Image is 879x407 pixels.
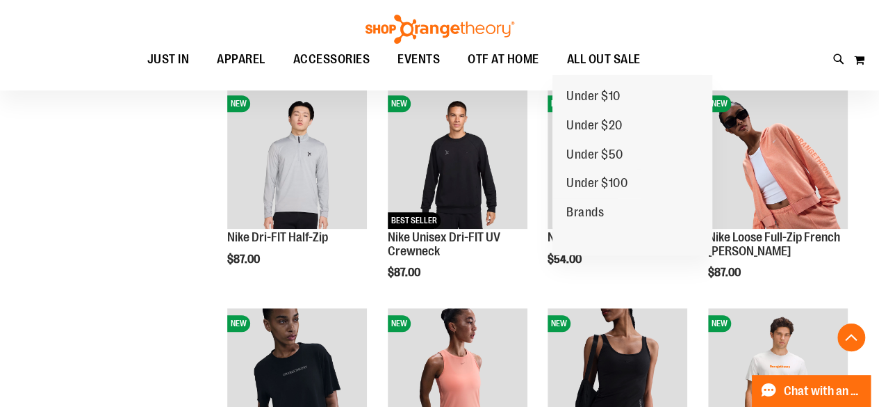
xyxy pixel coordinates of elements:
[388,95,411,112] span: NEW
[147,44,190,75] span: JUST IN
[381,81,534,314] div: product
[541,81,694,301] div: product
[548,88,687,230] a: Nike Dri-FIT Fitness TankNEW
[227,230,328,244] a: Nike Dri-FIT Half-Zip
[363,15,516,44] img: Shop Orangetheory
[220,81,374,301] div: product
[701,81,855,314] div: product
[227,88,367,230] a: Nike Dri-FIT Half-ZipNEW
[293,44,370,75] span: ACCESSORIES
[837,324,865,351] button: Back To Top
[708,230,840,258] a: Nike Loose Full-Zip French [PERSON_NAME]
[708,88,848,230] a: Nike Loose Full-Zip French Terry HoodieNEW
[566,147,623,165] span: Under $50
[566,89,621,106] span: Under $10
[388,230,500,258] a: Nike Unisex Dri-FIT UV Crewneck
[388,315,411,332] span: NEW
[548,253,584,266] span: $54.00
[548,230,672,244] a: Nike Dri-FIT Fitness Tank
[388,212,441,229] span: BEST SELLER
[227,88,367,228] img: Nike Dri-FIT Half-Zip
[468,44,539,75] span: OTF AT HOME
[388,266,422,279] span: $87.00
[708,95,731,112] span: NEW
[548,315,570,332] span: NEW
[388,88,527,228] img: Nike Unisex Dri-FIT UV Crewneck
[566,205,604,223] span: Brands
[708,88,848,228] img: Nike Loose Full-Zip French Terry Hoodie
[566,176,627,193] span: Under $100
[567,44,641,75] span: ALL OUT SALE
[708,315,731,332] span: NEW
[217,44,265,75] span: APPAREL
[752,375,871,407] button: Chat with an Expert
[548,88,687,228] img: Nike Dri-FIT Fitness Tank
[227,95,250,112] span: NEW
[548,95,570,112] span: NEW
[566,118,623,136] span: Under $20
[388,88,527,230] a: Nike Unisex Dri-FIT UV CrewneckNEWBEST SELLER
[227,253,262,266] span: $87.00
[708,266,743,279] span: $87.00
[397,44,440,75] span: EVENTS
[784,385,862,398] span: Chat with an Expert
[227,315,250,332] span: NEW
